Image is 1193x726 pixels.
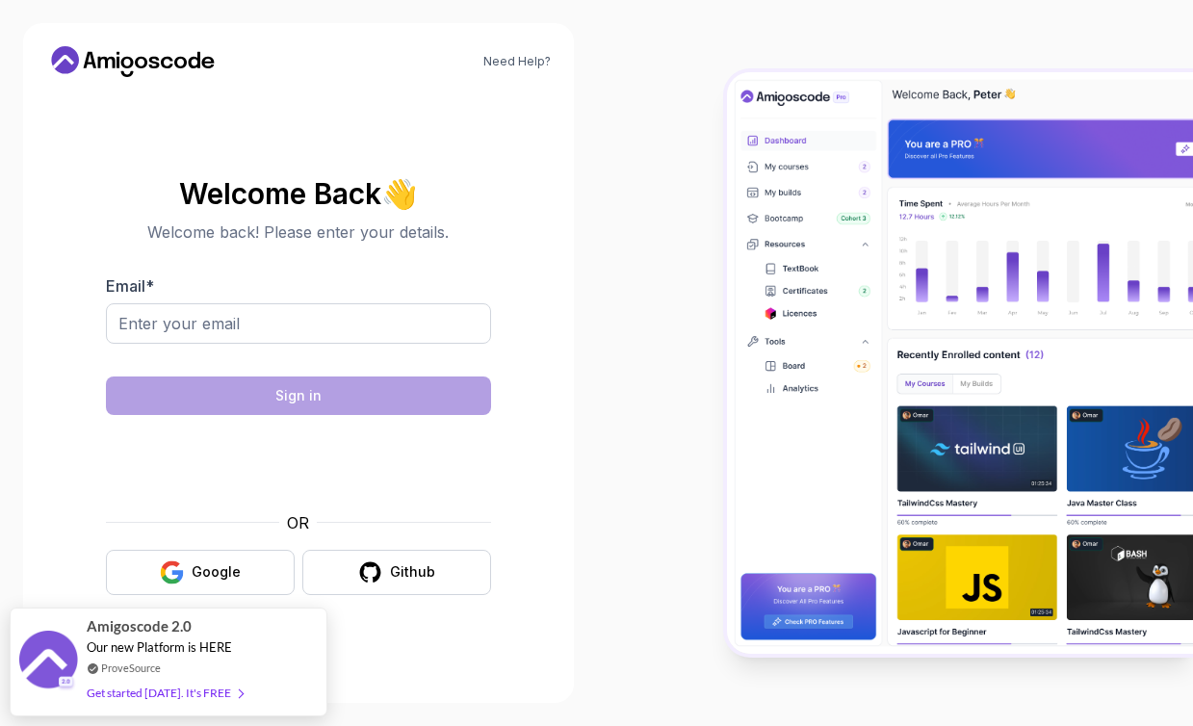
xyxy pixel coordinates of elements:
[19,631,77,693] img: provesource social proof notification image
[106,550,295,595] button: Google
[192,562,241,582] div: Google
[101,660,161,676] a: ProveSource
[46,46,220,77] a: Home link
[106,303,491,344] input: Enter your email
[287,511,309,534] p: OR
[390,562,435,582] div: Github
[106,220,491,244] p: Welcome back! Please enter your details.
[483,54,551,69] a: Need Help?
[87,615,192,637] span: Amigoscode 2.0
[275,386,322,405] div: Sign in
[727,72,1193,653] img: Amigoscode Dashboard
[87,639,232,655] span: Our new Platform is HERE
[87,682,243,704] div: Get started [DATE]. It's FREE
[153,427,444,500] iframe: Widget que contiene una casilla de verificación para el desafío de seguridad de hCaptcha
[106,276,154,296] label: Email *
[302,550,491,595] button: Github
[380,176,418,210] span: 👋
[106,178,491,209] h2: Welcome Back
[106,376,491,415] button: Sign in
